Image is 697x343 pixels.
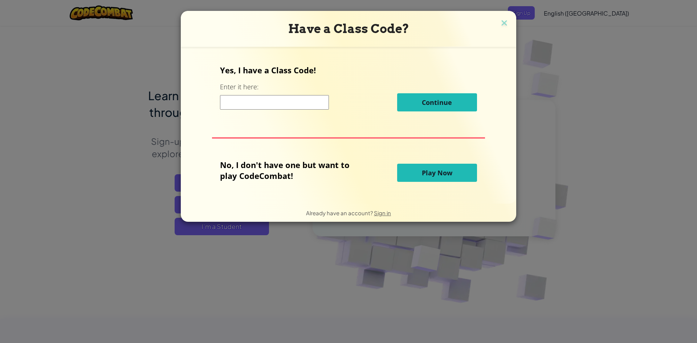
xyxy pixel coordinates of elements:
[397,93,477,111] button: Continue
[288,21,409,36] span: Have a Class Code?
[422,168,452,177] span: Play Now
[220,65,477,75] p: Yes, I have a Class Code!
[422,98,452,107] span: Continue
[397,164,477,182] button: Play Now
[220,82,258,91] label: Enter it here:
[500,18,509,29] img: close icon
[374,209,391,216] a: Sign in
[220,159,360,181] p: No, I don't have one but want to play CodeCombat!
[306,209,374,216] span: Already have an account?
